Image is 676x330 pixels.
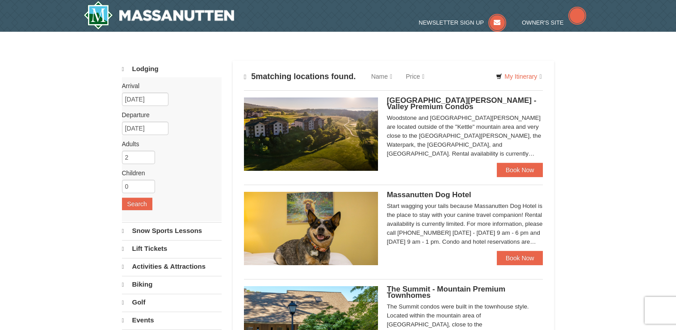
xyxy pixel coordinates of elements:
img: Massanutten Resort Logo [84,1,235,30]
a: Lift Tickets [122,240,222,257]
a: Lodging [122,61,222,77]
label: Departure [122,110,215,119]
span: [GEOGRAPHIC_DATA][PERSON_NAME] - Valley Premium Condos [387,96,537,111]
span: Owner's Site [522,19,564,26]
a: Name [365,68,399,85]
label: Adults [122,140,215,148]
a: Biking [122,276,222,293]
a: Snow Sports Lessons [122,222,222,239]
a: Book Now [497,163,543,177]
a: Massanutten Resort [84,1,235,30]
a: Newsletter Sign Up [419,19,506,26]
div: Woodstone and [GEOGRAPHIC_DATA][PERSON_NAME] are located outside of the "Kettle" mountain area an... [387,114,543,158]
a: My Itinerary [490,70,547,83]
button: Search [122,198,152,210]
a: Price [399,68,431,85]
a: Book Now [497,251,543,265]
a: Golf [122,294,222,311]
img: 27428181-5-81c892a3.jpg [244,192,378,265]
span: The Summit - Mountain Premium Townhomes [387,285,505,300]
span: Newsletter Sign Up [419,19,484,26]
a: Owner's Site [522,19,586,26]
div: Start wagging your tails because Massanutten Dog Hotel is the place to stay with your canine trav... [387,202,543,246]
img: 19219041-4-ec11c166.jpg [244,97,378,171]
label: Children [122,169,215,178]
a: Events [122,312,222,329]
span: Massanutten Dog Hotel [387,190,471,199]
label: Arrival [122,81,215,90]
a: Activities & Attractions [122,258,222,275]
